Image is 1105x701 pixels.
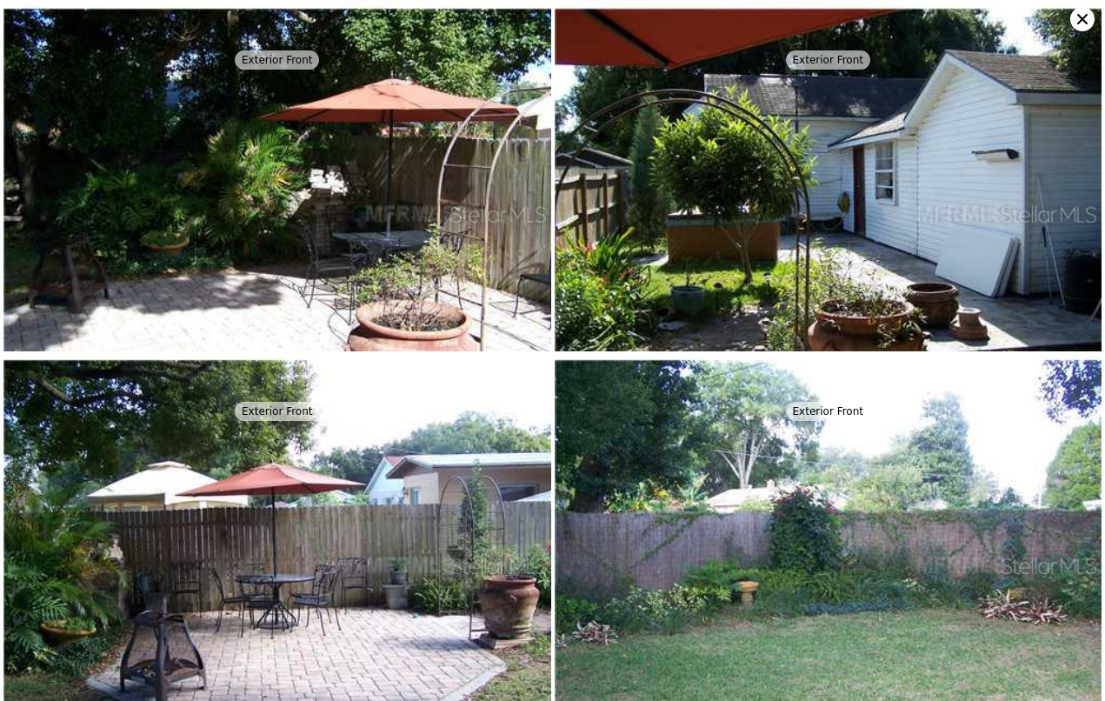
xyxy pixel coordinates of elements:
div: Exterior Front [786,50,870,70]
div: Exterior Front [786,402,870,421]
div: Exterior Front [235,402,319,421]
div: Exterior Front [235,50,319,70]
